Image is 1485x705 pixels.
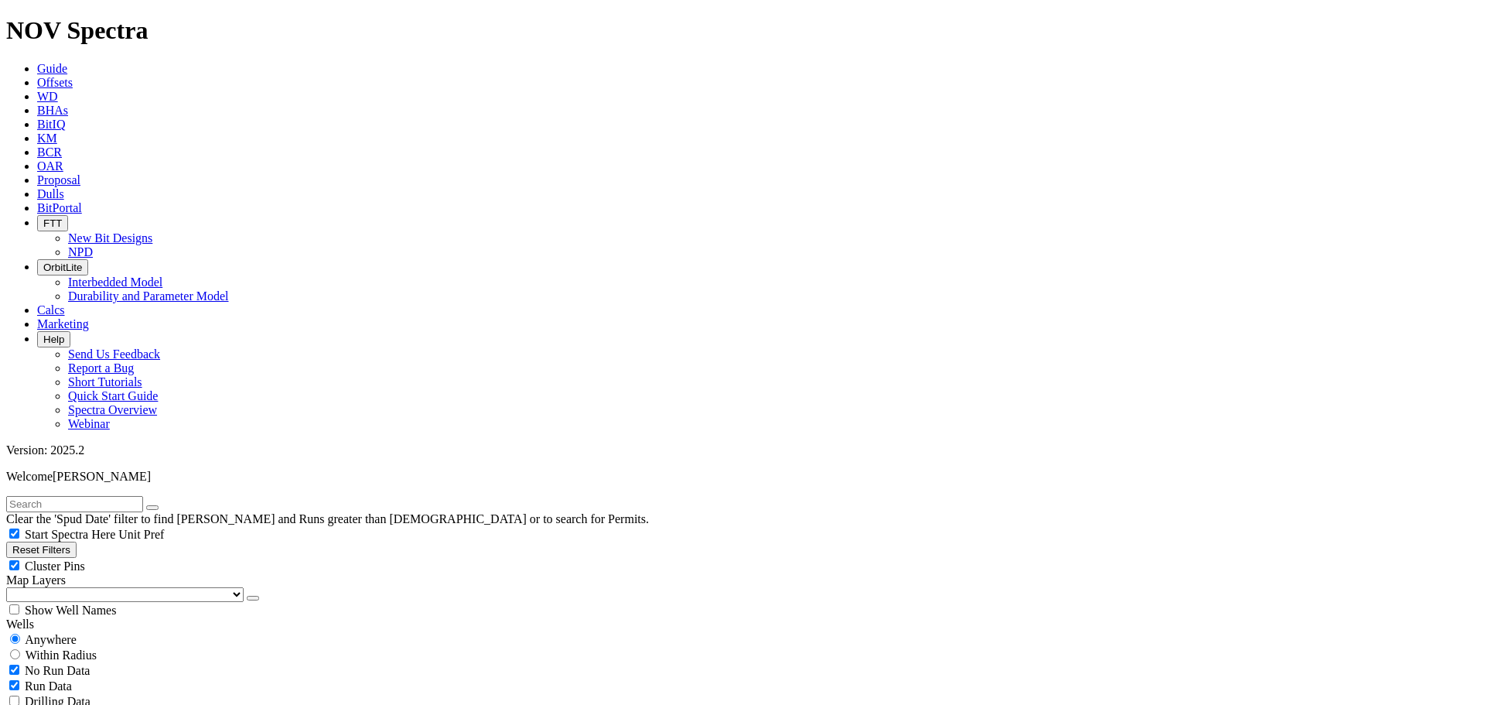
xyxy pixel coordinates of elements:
[37,187,64,200] a: Dulls
[68,245,93,258] a: NPD
[25,560,85,573] span: Cluster Pins
[43,262,82,273] span: OrbitLite
[6,470,1479,484] p: Welcome
[43,334,64,345] span: Help
[6,618,1479,631] div: Wells
[37,62,67,75] a: Guide
[68,417,110,430] a: Webinar
[37,215,68,231] button: FTT
[68,375,142,388] a: Short Tutorials
[6,496,143,512] input: Search
[37,303,65,317] a: Calcs
[37,259,88,275] button: OrbitLite
[6,16,1479,45] h1: NOV Spectra
[26,649,97,662] span: Within Radius
[6,443,1479,457] div: Version: 2025.2
[43,217,62,229] span: FTT
[25,679,72,693] span: Run Data
[68,389,158,402] a: Quick Start Guide
[6,573,66,587] span: Map Layers
[37,173,80,187] a: Proposal
[68,231,152,245] a: New Bit Designs
[25,664,90,677] span: No Run Data
[37,90,58,103] a: WD
[68,275,162,289] a: Interbedded Model
[37,76,73,89] a: Offsets
[37,317,89,330] a: Marketing
[25,528,115,541] span: Start Spectra Here
[6,512,649,525] span: Clear the 'Spud Date' filter to find [PERSON_NAME] and Runs greater than [DEMOGRAPHIC_DATA] or to...
[118,528,164,541] span: Unit Pref
[68,361,134,375] a: Report a Bug
[37,145,62,159] a: BCR
[53,470,151,483] span: [PERSON_NAME]
[6,542,77,558] button: Reset Filters
[37,118,65,131] a: BitIQ
[37,201,82,214] a: BitPortal
[25,633,77,646] span: Anywhere
[68,347,160,361] a: Send Us Feedback
[68,289,229,303] a: Durability and Parameter Model
[68,403,157,416] a: Spectra Overview
[37,159,63,173] a: OAR
[9,529,19,539] input: Start Spectra Here
[37,331,70,347] button: Help
[25,604,116,617] span: Show Well Names
[37,104,68,117] a: BHAs
[37,132,57,145] a: KM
